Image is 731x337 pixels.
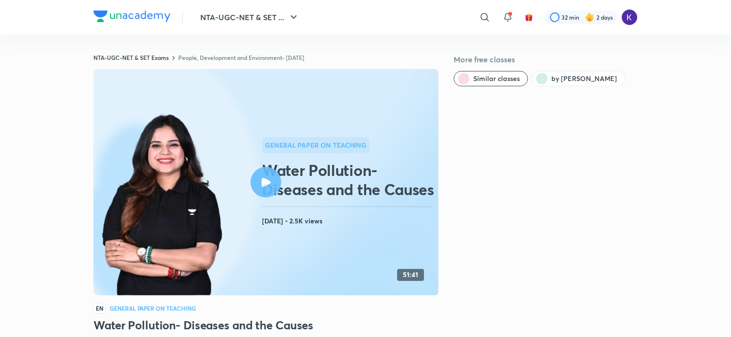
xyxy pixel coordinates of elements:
h4: [DATE] • 2.5K views [262,215,434,227]
button: Similar classes [454,71,528,86]
h3: Water Pollution- Diseases and the Causes [93,317,438,333]
img: streak [585,12,594,22]
button: by Toshiba Shukla [532,71,625,86]
h4: General Paper on Teaching [110,305,196,311]
img: Company Logo [93,11,171,22]
img: kanishka hemani [621,9,638,25]
h5: More free classes [454,54,638,65]
span: Similar classes [473,74,520,83]
a: NTA-UGC-NET & SET Exams [93,54,169,61]
button: avatar [521,10,537,25]
span: EN [93,303,106,314]
button: NTA-UGC-NET & SET ... [194,8,305,27]
a: People, Development and Environment- [DATE] [178,54,304,61]
img: avatar [525,13,533,22]
a: Company Logo [93,11,171,24]
h2: Water Pollution- Diseases and the Causes [262,161,434,199]
span: by Toshiba Shukla [551,74,617,83]
h4: 51:41 [403,271,418,279]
